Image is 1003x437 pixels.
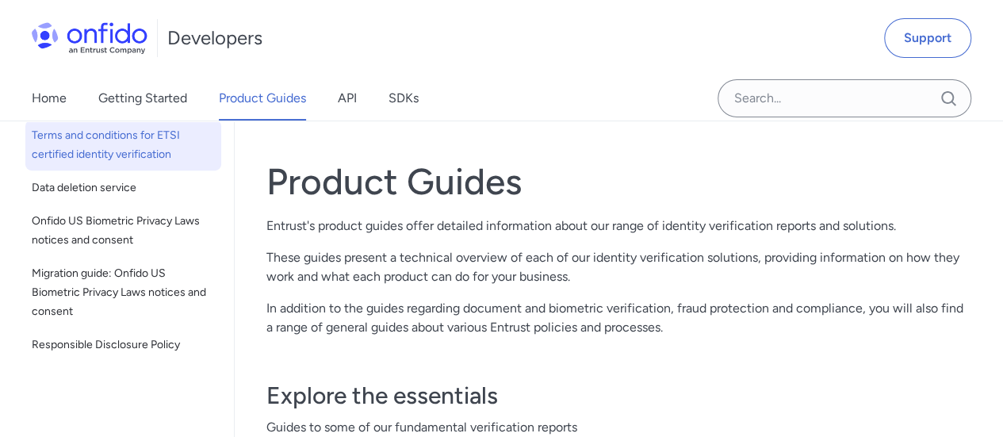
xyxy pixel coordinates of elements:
h1: Developers [167,25,262,51]
a: Getting Started [98,76,187,121]
p: Entrust's product guides offer detailed information about our range of identity verification repo... [266,217,971,236]
a: Product Guides [219,76,306,121]
a: Terms and conditions for ETSI certified identity verification [25,120,221,171]
img: Onfido Logo [32,22,147,54]
a: Data deletion service [25,172,221,204]
span: Data deletion service [32,178,215,197]
input: Onfido search input field [718,79,971,117]
a: API [338,76,357,121]
a: Home [32,76,67,121]
a: SDKs [389,76,419,121]
a: Migration guide: Onfido US Biometric Privacy Laws notices and consent [25,258,221,328]
p: These guides present a technical overview of each of our identity verification solutions, providi... [266,248,971,286]
span: Migration guide: Onfido US Biometric Privacy Laws notices and consent [32,264,215,321]
span: Onfido US Biometric Privacy Laws notices and consent [32,212,215,250]
a: Support [884,18,971,58]
a: Responsible Disclosure Policy [25,329,221,361]
span: Guides to some of our fundamental verification reports [266,418,971,437]
h1: Product Guides [266,159,971,204]
h3: Explore the essentials [266,380,971,412]
span: Terms and conditions for ETSI certified identity verification [32,126,215,164]
span: Responsible Disclosure Policy [32,335,215,355]
p: In addition to the guides regarding document and biometric verification, fraud protection and com... [266,299,971,337]
a: Onfido US Biometric Privacy Laws notices and consent [25,205,221,256]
